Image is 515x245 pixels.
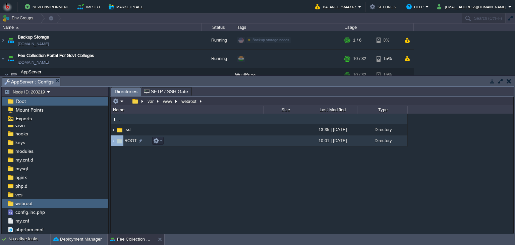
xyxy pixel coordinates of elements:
span: Directories [115,87,137,96]
a: .ssl [123,127,132,132]
a: keys [14,139,26,145]
div: 1 / 6 [353,31,361,49]
button: Fee Collection Portal For Govt Colleges [110,236,153,243]
div: Directory [357,124,407,135]
a: my.cnf [14,218,30,224]
button: Node ID: 203219 [4,89,47,95]
div: Tags [235,23,342,31]
button: webroot [180,98,198,104]
img: AMDAwAAAACH5BAEAAAAALAAAAAABAAEAAAICRAEAOw== [116,126,123,134]
div: WordPress [235,68,342,81]
div: Usage [343,23,413,31]
span: SFTP / SSH Gate [144,87,188,96]
div: 15% [377,68,398,81]
a: AppServer [20,69,42,74]
button: Import [77,3,103,11]
div: 10 / 32 [353,50,366,68]
div: 13:35 | [DATE] [307,124,357,135]
div: 3% [377,31,398,49]
div: Name [111,106,263,114]
div: Size [264,106,307,114]
a: my.cnf.d [14,157,34,163]
button: New Environment [25,3,71,11]
a: webroot [14,200,34,206]
a: cron [14,122,26,128]
a: .. [118,116,123,122]
img: Bitss Techniques [2,2,12,12]
input: Click to enter the path [111,97,513,106]
img: AMDAwAAAACH5BAEAAAAALAAAAAABAAEAAAICRAEAOw== [0,50,6,68]
div: Status [202,23,235,31]
button: Env Groups [2,13,36,23]
img: AMDAwAAAACH5BAEAAAAALAAAAAABAAEAAAICRAEAOw== [9,68,18,81]
img: AMDAwAAAACH5BAEAAAAALAAAAAABAAEAAAICRAEAOw== [111,125,116,135]
a: php.d [14,183,28,189]
button: Deployment Manager [53,236,102,243]
a: config.inc.php [14,209,46,215]
div: 10:01 | [DATE] [307,135,357,146]
button: Settings [370,3,398,11]
button: www [162,98,174,104]
div: No active tasks [8,234,50,245]
button: Balance ₹3443.67 [315,3,358,11]
a: Exports [14,116,33,122]
button: Marketplace [109,3,145,11]
div: Running [202,31,235,49]
img: AMDAwAAAACH5BAEAAAAALAAAAAABAAEAAAICRAEAOw== [6,31,15,49]
a: Mount Points [14,107,45,113]
a: nginx [14,174,28,180]
img: AMDAwAAAACH5BAEAAAAALAAAAAABAAEAAAICRAEAOw== [116,137,123,145]
div: 10 / 32 [353,68,366,81]
img: AMDAwAAAACH5BAEAAAAALAAAAAABAAEAAAICRAEAOw== [6,50,15,68]
div: Name [1,23,201,31]
img: AMDAwAAAACH5BAEAAAAALAAAAAABAAEAAAICRAEAOw== [5,68,9,81]
span: AppServer [20,69,42,75]
a: vcs [14,192,23,198]
a: Backup Storage [18,34,49,41]
a: [DOMAIN_NAME] [18,59,49,66]
div: Directory [357,135,407,146]
a: hooks [14,131,29,137]
span: Backup storage nodes [252,38,289,42]
button: [EMAIL_ADDRESS][DOMAIN_NAME] [437,3,508,11]
img: AMDAwAAAACH5BAEAAAAALAAAAAABAAEAAAICRAEAOw== [111,116,118,123]
a: Root [14,98,27,104]
div: Type [358,106,407,114]
a: mysql [14,166,29,172]
span: AppServer : Configs [4,78,54,86]
span: [DOMAIN_NAME] [18,41,49,47]
a: modules [14,148,35,154]
img: AMDAwAAAACH5BAEAAAAALAAAAAABAAEAAAICRAEAOw== [111,136,116,146]
div: Last Modified [307,106,357,114]
div: 15% [377,50,398,68]
img: AMDAwAAAACH5BAEAAAAALAAAAAABAAEAAAICRAEAOw== [16,27,19,28]
img: AMDAwAAAACH5BAEAAAAALAAAAAABAAEAAAICRAEAOw== [0,31,6,49]
div: Running [202,50,235,68]
button: Help [406,3,425,11]
button: var [147,98,155,104]
a: Fee Collection Portal For Govt Colleges [18,52,94,59]
a: ROOT [123,138,138,143]
a: php-fpm.conf [14,227,45,233]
